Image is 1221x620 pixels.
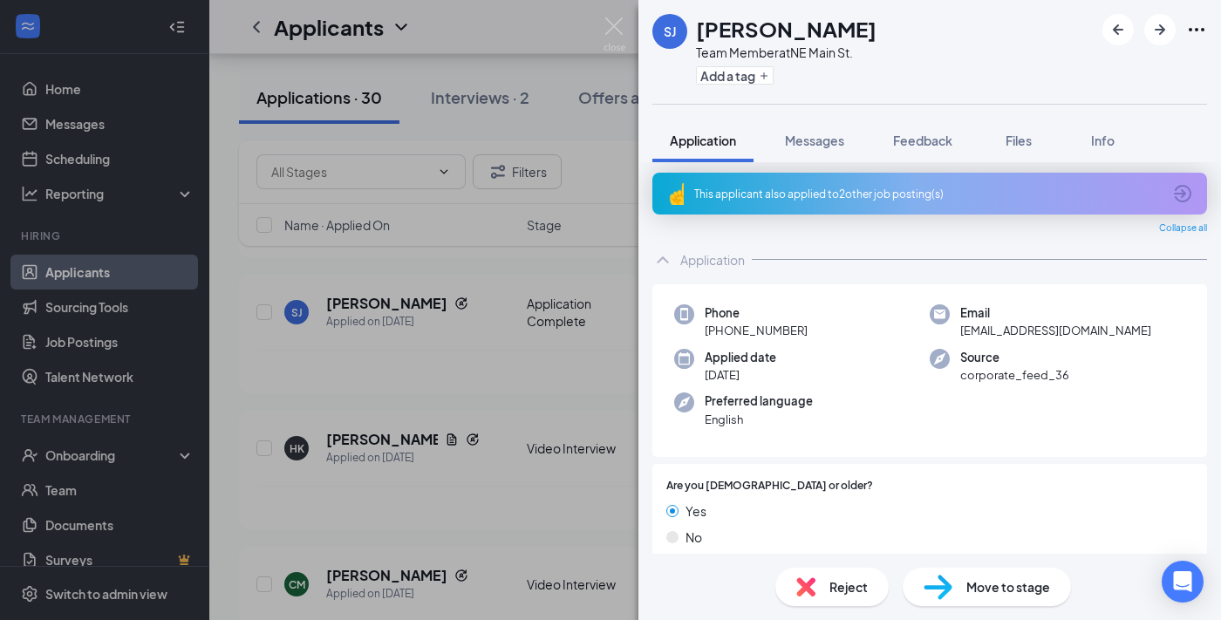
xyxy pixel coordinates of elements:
span: [DATE] [705,366,776,384]
div: This applicant also applied to 2 other job posting(s) [694,187,1162,201]
div: SJ [664,23,676,40]
svg: ArrowCircle [1172,183,1193,204]
span: Info [1091,133,1115,148]
div: Application [680,251,745,269]
span: Application [670,133,736,148]
svg: Ellipses [1186,19,1207,40]
span: Files [1006,133,1032,148]
span: Are you [DEMOGRAPHIC_DATA] or older? [666,478,873,494]
span: Collapse all [1159,221,1207,235]
button: ArrowRight [1144,14,1176,45]
span: Applied date [705,349,776,366]
div: Team Member at NE Main St. [696,44,877,61]
span: Email [960,304,1151,322]
div: Open Intercom Messenger [1162,561,1204,603]
svg: ArrowLeftNew [1108,19,1129,40]
button: ArrowLeftNew [1102,14,1134,45]
span: [EMAIL_ADDRESS][DOMAIN_NAME] [960,322,1151,339]
svg: ArrowRight [1149,19,1170,40]
svg: Plus [759,71,769,81]
span: Messages [785,133,844,148]
span: English [705,411,813,428]
span: Phone [705,304,808,322]
h1: [PERSON_NAME] [696,14,877,44]
span: Source [960,349,1069,366]
span: Feedback [893,133,952,148]
span: [PHONE_NUMBER] [705,322,808,339]
button: PlusAdd a tag [696,66,774,85]
span: Preferred language [705,392,813,410]
span: corporate_feed_36 [960,366,1069,384]
span: Reject [829,577,868,596]
span: No [686,528,702,547]
svg: ChevronUp [652,249,673,270]
span: Yes [686,501,706,521]
span: Move to stage [966,577,1050,596]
